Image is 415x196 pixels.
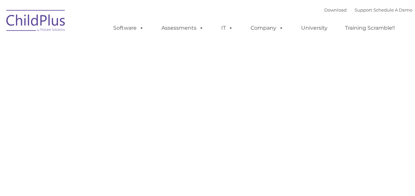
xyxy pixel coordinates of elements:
[244,21,290,35] a: Company
[324,7,347,13] a: Download
[107,21,151,35] a: Software
[338,21,401,35] a: Training Scramble!!
[215,21,240,35] a: IT
[324,7,412,13] font: |
[294,21,334,35] a: University
[355,7,372,13] a: Support
[3,5,69,38] img: ChildPlus by Procare Solutions
[155,21,210,35] a: Assessments
[373,7,412,13] a: Schedule A Demo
